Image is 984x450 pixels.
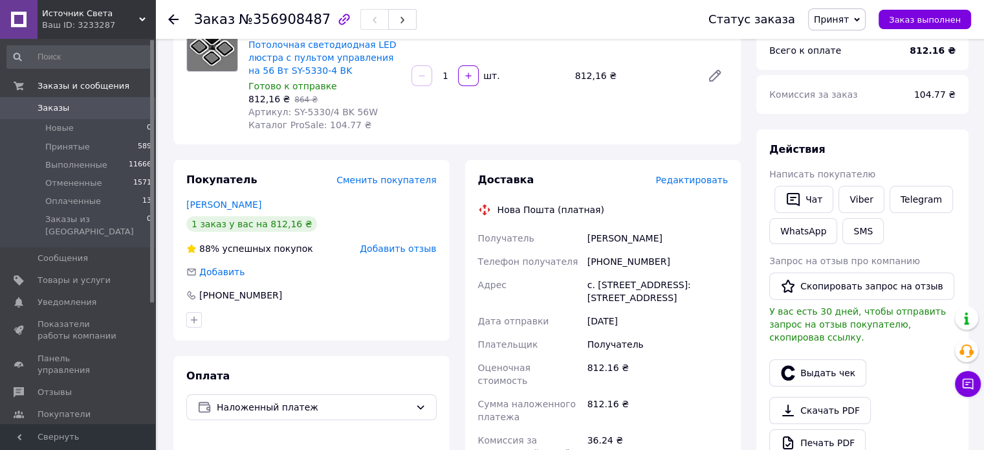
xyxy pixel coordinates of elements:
span: Всего к оплате [769,45,841,56]
div: Вернуться назад [168,13,179,26]
span: Отмененные [45,177,102,189]
span: 1571 [133,177,151,189]
span: 864 ₴ [294,95,318,104]
a: Telegram [890,186,953,213]
button: Чат с покупателем [955,371,981,397]
span: Сменить покупателя [336,175,436,185]
span: Сумма наложенного платежа [478,399,576,422]
div: 1 заказ у вас на 812,16 ₴ [186,216,317,232]
span: 13 [142,196,151,207]
span: Оплаченные [45,196,101,207]
span: Оценочная стоимость [478,363,530,386]
div: Нова Пошта (платная) [494,203,607,216]
b: 812.16 ₴ [910,45,956,56]
span: Получатель [478,233,534,243]
span: Заказы и сообщения [38,80,129,92]
span: 589 [138,141,151,153]
span: Комиссия за заказ [769,89,858,100]
div: 812.16 ₴ [585,356,730,392]
a: Редактировать [702,63,728,89]
span: Сообщения [38,253,88,264]
span: Товары и услуги [38,275,111,286]
span: Отзывы [38,387,72,398]
span: Выполненные [45,159,107,171]
span: 812,16 ₴ [248,94,290,104]
span: Написать покупателю [769,169,875,179]
span: 104.77 ₴ [914,89,956,100]
div: Статус заказа [708,13,795,26]
span: Заказы [38,102,69,114]
span: Готово к отправке [248,81,337,91]
span: 0 [147,122,151,134]
div: [PERSON_NAME] [585,227,730,250]
a: WhatsApp [769,218,837,244]
span: Покупатель [186,174,257,186]
input: Поиск [6,45,153,69]
img: Потолочная светодиодная LED люстра с пультом управления на 56 Вт SY-5330-4 BK [187,21,237,71]
span: Добавить [199,267,245,277]
div: шт. [480,69,501,82]
div: Получатель [585,333,730,356]
span: Телефон получателя [478,256,578,267]
div: 812.16 ₴ [585,392,730,429]
span: №356908487 [239,12,331,27]
a: Скачать PDF [769,397,871,424]
span: Оплата [186,370,230,382]
span: Панель управления [38,353,120,376]
div: [PHONE_NUMBER] [585,250,730,273]
span: Новые [45,122,74,134]
span: Адрес [478,280,507,290]
button: SMS [842,218,884,244]
button: Чат [774,186,833,213]
span: Заказы из [GEOGRAPHIC_DATA] [45,214,147,237]
span: Источник Света [42,8,139,19]
a: [PERSON_NAME] [186,199,261,210]
span: Артикул: SY-5330/4 BK 56W [248,107,378,117]
div: Ваш ID: 3233287 [42,19,155,31]
span: Показатели работы компании [38,319,120,342]
span: 88% [199,243,219,254]
span: Каталог ProSale: 104.77 ₴ [248,120,371,130]
span: Запрос на отзыв про компанию [769,256,920,266]
a: Потолочная светодиодная LED люстра с пультом управления на 56 Вт SY-5330-4 BK [248,39,397,76]
span: Заказ выполнен [889,15,961,25]
span: 11666 [129,159,151,171]
span: Заказ [194,12,235,27]
div: с. [STREET_ADDRESS]: [STREET_ADDRESS] [585,273,730,309]
div: [PHONE_NUMBER] [198,289,283,302]
div: 812,16 ₴ [570,67,697,85]
span: Принят [814,14,849,25]
span: Принятые [45,141,90,153]
button: Выдать чек [769,359,866,387]
span: Доставка [478,174,534,186]
span: Добавить отзыв [360,243,436,254]
div: [DATE] [585,309,730,333]
span: У вас есть 30 дней, чтобы отправить запрос на отзыв покупателю, скопировав ссылку. [769,306,946,343]
a: Viber [838,186,884,213]
span: Покупатели [38,409,91,420]
button: Заказ выполнен [879,10,971,29]
span: Наложенный платеж [217,400,410,414]
span: Уведомления [38,297,96,308]
div: успешных покупок [186,242,313,255]
span: Действия [769,143,825,155]
span: Дата отправки [478,316,549,326]
span: Редактировать [655,175,728,185]
span: 0 [147,214,151,237]
button: Скопировать запрос на отзыв [769,273,954,300]
span: Плательщик [478,339,538,350]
